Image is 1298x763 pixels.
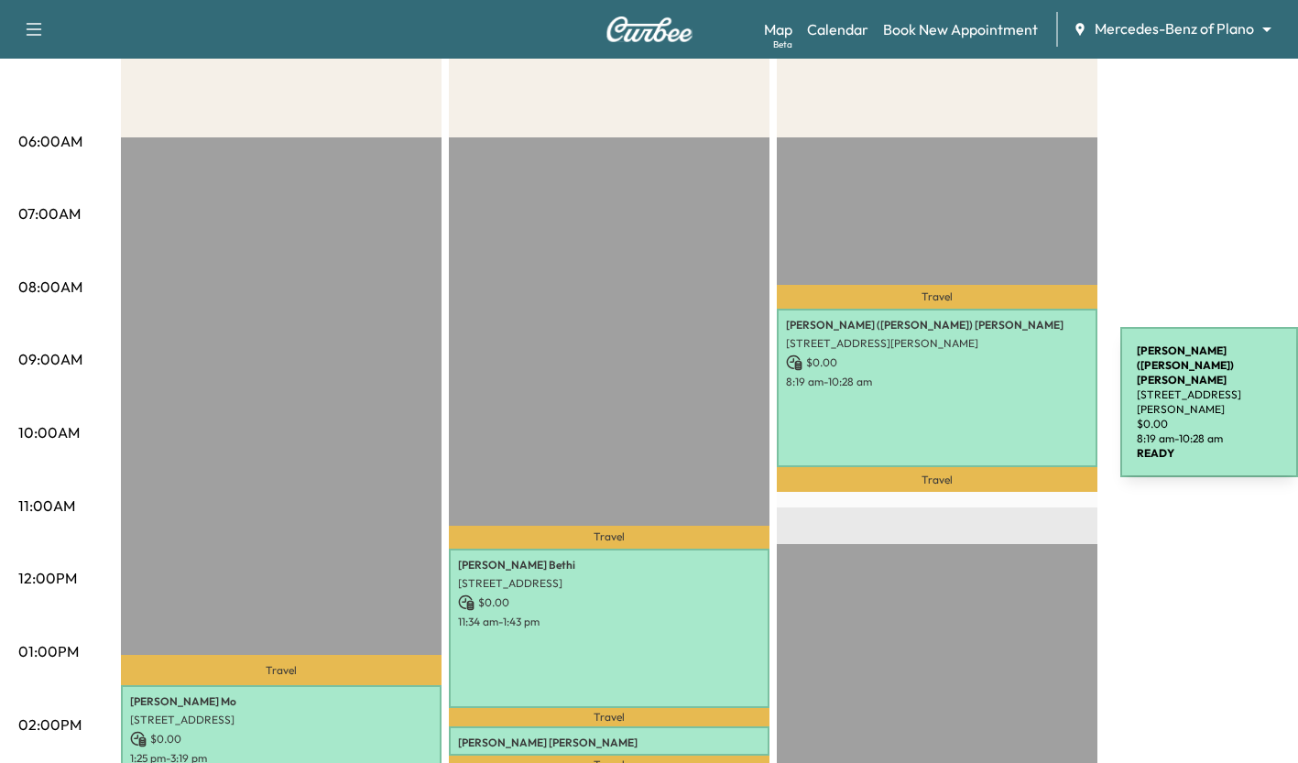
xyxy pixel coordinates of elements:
p: [PERSON_NAME] [PERSON_NAME] [458,736,760,750]
p: $ 0.00 [130,731,432,747]
p: [PERSON_NAME] Mo [130,694,432,709]
p: [STREET_ADDRESS][PERSON_NAME] [786,336,1088,351]
p: 11:34 am - 1:43 pm [458,615,760,629]
p: Travel [449,526,769,550]
p: 01:00PM [18,640,79,662]
p: Travel [777,285,1097,309]
p: $ 0.00 [786,354,1088,371]
p: [PERSON_NAME] Bethi [458,558,760,572]
p: 09:00AM [18,348,82,370]
p: Travel [121,655,442,686]
p: $ 0.00 [458,594,760,611]
p: 8:19 am - 10:28 am [786,375,1088,389]
img: Curbee Logo [605,16,693,42]
div: Beta [773,38,792,51]
p: [STREET_ADDRESS] [130,713,432,727]
p: 11:00AM [18,495,75,517]
p: [STREET_ADDRESS] [458,576,760,591]
span: Mercedes-Benz of Plano [1095,18,1254,39]
p: Travel [777,467,1097,492]
p: [PERSON_NAME] ([PERSON_NAME]) [PERSON_NAME] [786,318,1088,332]
a: Book New Appointment [883,18,1038,40]
p: 02:00PM [18,714,82,736]
p: 08:00AM [18,276,82,298]
p: 12:00PM [18,567,77,589]
p: 07:00AM [18,202,81,224]
p: 10:00AM [18,421,80,443]
a: MapBeta [764,18,792,40]
p: 06:00AM [18,130,82,152]
p: Travel [449,708,769,726]
a: Calendar [807,18,868,40]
